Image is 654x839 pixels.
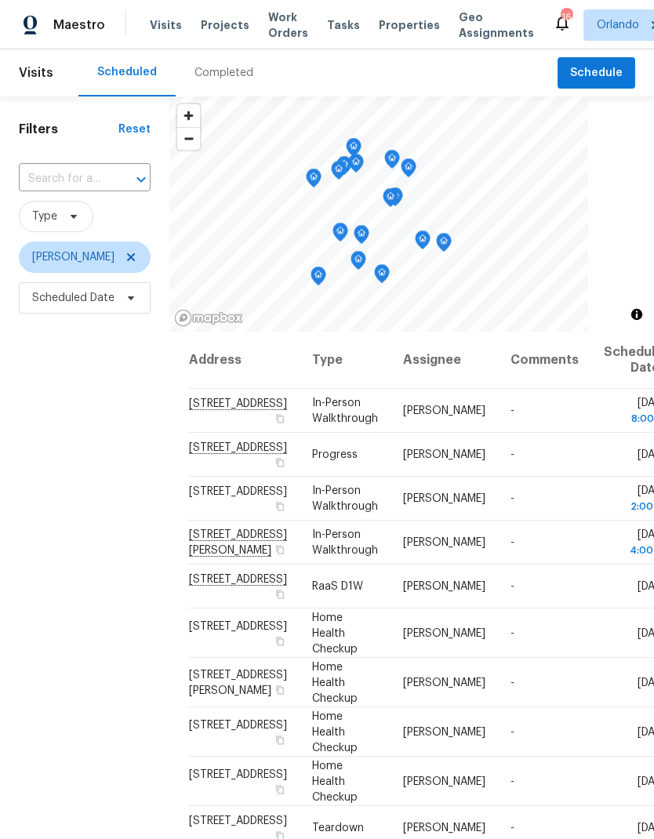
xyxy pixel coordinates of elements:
span: [STREET_ADDRESS] [189,815,287,826]
span: [PERSON_NAME] [403,537,485,548]
div: Map marker [415,231,431,255]
span: [STREET_ADDRESS] [189,486,287,497]
h1: Filters [19,122,118,137]
span: - [510,677,514,688]
div: Map marker [351,251,366,275]
span: - [510,405,514,416]
span: Teardown [312,823,364,834]
span: - [510,581,514,592]
span: [STREET_ADDRESS] [189,620,287,631]
button: Open [130,169,152,191]
span: [STREET_ADDRESS] [189,768,287,779]
span: Work Orders [268,9,308,41]
span: Zoom out [177,128,200,150]
input: Search for an address... [19,167,107,191]
div: Scheduled [97,64,157,80]
span: [STREET_ADDRESS][PERSON_NAME] [189,669,287,696]
span: Type [32,209,57,224]
th: Address [188,332,300,389]
button: Zoom out [177,127,200,150]
th: Type [300,332,391,389]
button: Copy Address [273,634,287,648]
span: [PERSON_NAME] [403,775,485,786]
div: Map marker [436,233,452,257]
div: Map marker [332,223,348,247]
button: Copy Address [273,682,287,696]
span: Home Health Checkup [312,710,358,753]
span: Tasks [327,20,360,31]
span: Maestro [53,17,105,33]
span: Scheduled Date [32,290,114,306]
span: [PERSON_NAME] [403,581,485,592]
span: [STREET_ADDRESS] [189,719,287,730]
span: [PERSON_NAME] [403,405,485,416]
button: Schedule [558,57,635,89]
span: - [510,493,514,504]
button: Copy Address [273,782,287,796]
span: [PERSON_NAME] [32,249,114,265]
span: [PERSON_NAME] [403,449,485,460]
a: Mapbox homepage [174,309,243,327]
span: Visits [150,17,182,33]
div: Completed [194,65,253,81]
span: Schedule [570,64,623,83]
div: Map marker [383,188,398,212]
div: Map marker [331,161,347,185]
th: Comments [498,332,591,389]
div: Map marker [306,169,322,193]
span: [PERSON_NAME] [403,726,485,737]
span: Visits [19,56,53,90]
div: Map marker [374,264,390,289]
span: Projects [201,17,249,33]
th: Assignee [391,332,498,389]
span: - [510,537,514,548]
span: - [510,627,514,638]
button: Copy Address [273,587,287,601]
span: - [510,775,514,786]
div: Map marker [354,225,369,249]
span: [PERSON_NAME] [403,627,485,638]
div: Map marker [387,187,403,212]
span: Orlando [597,17,639,33]
span: Home Health Checkup [312,612,358,654]
button: Copy Address [273,543,287,557]
span: In-Person Walkthrough [312,485,378,512]
span: Home Health Checkup [312,760,358,802]
span: Toggle attribution [632,306,641,323]
span: [PERSON_NAME] [403,493,485,504]
span: [PERSON_NAME] [403,677,485,688]
span: - [510,449,514,460]
span: RaaS D1W [312,581,363,592]
canvas: Map [169,96,588,332]
span: Home Health Checkup [312,661,358,703]
button: Copy Address [273,412,287,426]
button: Copy Address [273,456,287,470]
div: Reset [118,122,151,137]
div: Map marker [401,158,416,183]
div: Map marker [384,150,400,174]
div: Map marker [348,154,364,178]
div: Map marker [346,138,362,162]
div: 16 [561,9,572,25]
span: In-Person Walkthrough [312,529,378,556]
span: - [510,823,514,834]
button: Copy Address [273,499,287,514]
span: [PERSON_NAME] [403,823,485,834]
span: Progress [312,449,358,460]
div: Map marker [336,156,352,180]
span: Properties [379,17,440,33]
div: Map marker [311,267,326,291]
span: Geo Assignments [459,9,534,41]
span: In-Person Walkthrough [312,398,378,424]
button: Toggle attribution [627,305,646,324]
span: - [510,726,514,737]
button: Zoom in [177,104,200,127]
button: Copy Address [273,732,287,746]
